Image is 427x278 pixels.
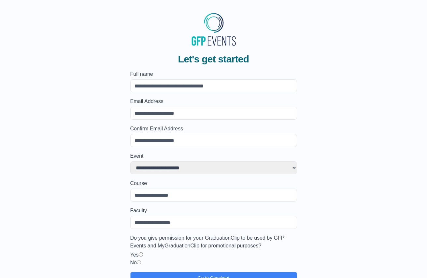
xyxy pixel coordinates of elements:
label: Full name [130,70,297,78]
span: Let's get started [178,53,249,65]
label: Email Address [130,98,297,105]
label: Course [130,179,297,187]
label: Yes [130,252,139,258]
label: Confirm Email Address [130,125,297,133]
label: Faculty [130,207,297,215]
label: Do you give permission for your GraduationClip to be used by GFP Events and MyGraduationClip for ... [130,234,297,250]
label: No [130,260,137,265]
img: MyGraduationClip [189,10,238,48]
label: Event [130,152,297,160]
